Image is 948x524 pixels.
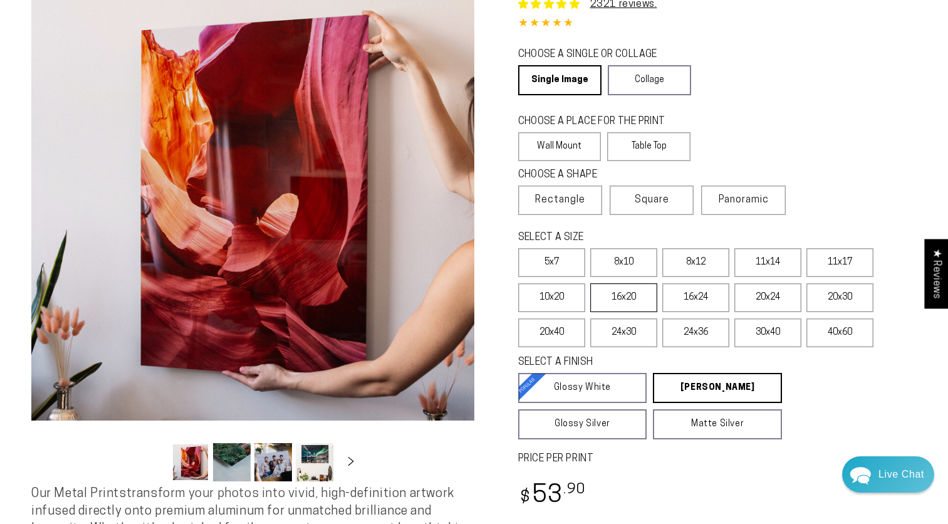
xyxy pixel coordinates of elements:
label: 16x24 [662,283,729,312]
label: 5x7 [518,248,585,277]
span: Panoramic [719,195,769,205]
legend: CHOOSE A SINGLE OR COLLAGE [518,48,680,62]
label: 8x12 [662,248,729,277]
label: 40x60 [806,318,873,347]
label: 20x30 [806,283,873,312]
label: 8x10 [590,248,657,277]
div: 4.85 out of 5.0 stars [518,15,917,33]
label: 16x20 [590,283,657,312]
span: Square [635,192,669,207]
button: Load image 3 in gallery view [254,443,292,481]
a: Glossy White [518,373,647,403]
label: 11x14 [734,248,801,277]
a: Single Image [518,65,602,95]
a: Matte Silver [653,409,782,439]
button: Load image 4 in gallery view [296,443,333,481]
label: Wall Mount [518,132,602,161]
legend: CHOOSE A SHAPE [518,168,681,182]
button: Slide right [337,449,365,476]
label: Table Top [607,132,690,161]
label: 20x24 [734,283,801,312]
button: Slide left [140,449,168,476]
div: Click to open Judge.me floating reviews tab [924,239,948,308]
legend: SELECT A FINISH [518,355,753,370]
a: Collage [608,65,691,95]
label: 30x40 [734,318,801,347]
sup: .90 [563,483,586,497]
label: 11x17 [806,248,873,277]
span: Rectangle [535,192,585,207]
a: [PERSON_NAME] [653,373,782,403]
legend: SELECT A SIZE [518,231,753,245]
span: $ [520,490,531,506]
label: 24x30 [590,318,657,347]
label: 20x40 [518,318,585,347]
a: Glossy Silver [518,409,647,439]
button: Load image 2 in gallery view [213,443,251,481]
label: 10x20 [518,283,585,312]
label: 24x36 [662,318,729,347]
label: PRICE PER PRINT [518,452,917,466]
legend: CHOOSE A PLACE FOR THE PRINT [518,115,679,129]
bdi: 53 [518,484,586,508]
div: Contact Us Directly [878,456,924,493]
div: Chat widget toggle [842,456,934,493]
button: Load image 1 in gallery view [172,443,209,481]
